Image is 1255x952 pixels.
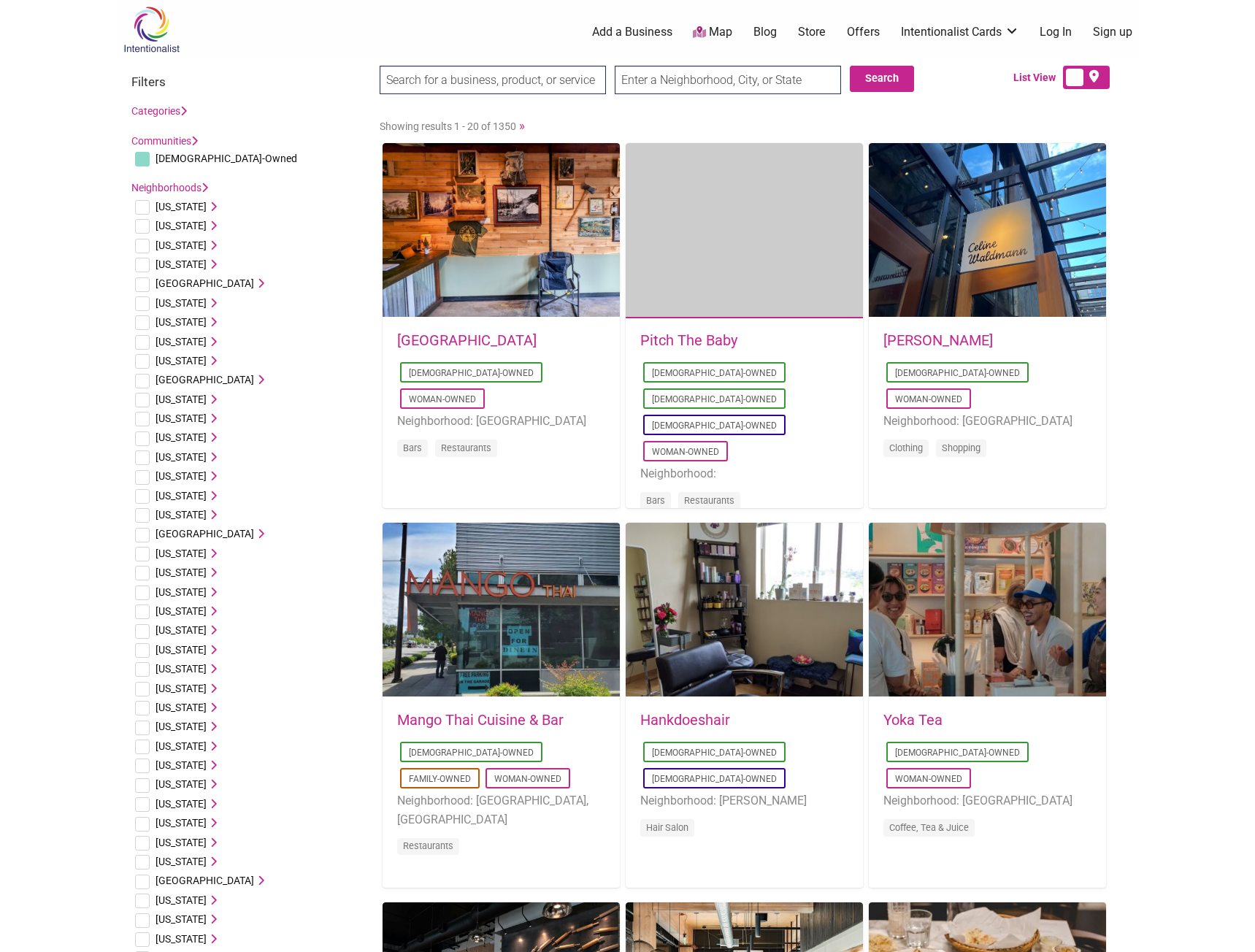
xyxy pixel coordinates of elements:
[156,258,207,270] span: [US_STATE]
[156,201,207,212] span: [US_STATE]
[156,644,207,656] span: [US_STATE]
[156,316,207,328] span: [US_STATE]
[652,748,777,758] a: [DEMOGRAPHIC_DATA]-Owned
[156,894,207,906] span: [US_STATE]
[156,759,207,771] span: [US_STATE]
[403,442,422,453] a: Bars
[156,817,207,829] span: [US_STATE]
[156,798,207,810] span: [US_STATE]
[942,442,980,453] a: Shopping
[156,374,254,385] span: [GEOGRAPHIC_DATA]
[889,442,923,453] a: Clothing
[156,913,207,925] span: [US_STATE]
[850,66,914,92] button: Search
[403,840,453,851] a: Restaurants
[156,586,207,598] span: [US_STATE]
[409,774,471,784] a: Family-Owned
[652,421,777,431] a: [DEMOGRAPHIC_DATA]-Owned
[883,711,943,729] a: Yoka Tea
[156,528,254,540] span: [GEOGRAPHIC_DATA]
[156,336,207,348] span: [US_STATE]
[156,297,207,309] span: [US_STATE]
[895,774,962,784] a: Woman-Owned
[156,663,207,675] span: [US_STATE]
[156,153,297,164] span: [DEMOGRAPHIC_DATA]-Owned
[847,24,880,40] a: Offers
[883,791,1091,810] li: Neighborhood: [GEOGRAPHIC_DATA]
[156,355,207,366] span: [US_STATE]
[895,748,1020,758] a: [DEMOGRAPHIC_DATA]-Owned
[640,711,730,729] a: Hankdoeshair
[895,394,962,404] a: Woman-Owned
[592,24,672,40] a: Add a Business
[753,24,777,40] a: Blog
[1040,24,1072,40] a: Log In
[409,394,476,404] a: Woman-Owned
[409,368,534,378] a: [DEMOGRAPHIC_DATA]-Owned
[156,683,207,694] span: [US_STATE]
[156,856,207,867] span: [US_STATE]
[156,721,207,732] span: [US_STATE]
[441,442,491,453] a: Restaurants
[131,105,187,117] a: Categories
[156,875,254,886] span: [GEOGRAPHIC_DATA]
[883,331,993,349] a: [PERSON_NAME]
[380,66,606,94] input: Search for a business, product, or service
[494,774,561,784] a: Woman-Owned
[156,740,207,752] span: [US_STATE]
[646,495,665,506] a: Bars
[895,368,1020,378] a: [DEMOGRAPHIC_DATA]-Owned
[156,548,207,559] span: [US_STATE]
[397,711,564,729] a: Mango Thai Cuisine & Bar
[889,822,969,833] a: Coffee, Tea & Juice
[652,447,719,457] a: Woman-Owned
[156,412,207,424] span: [US_STATE]
[684,495,734,506] a: Restaurants
[156,394,207,405] span: [US_STATE]
[1093,24,1132,40] a: Sign up
[117,6,186,53] img: Intentionalist
[156,277,254,289] span: [GEOGRAPHIC_DATA]
[640,331,737,349] a: Pitch The Baby
[652,394,777,404] a: [DEMOGRAPHIC_DATA]-Owned
[640,464,848,483] li: Neighborhood:
[156,470,207,482] span: [US_STATE]
[156,567,207,578] span: [US_STATE]
[131,135,198,147] a: Communities
[156,451,207,463] span: [US_STATE]
[1013,70,1063,85] span: List View
[131,182,208,193] a: Neighborhoods
[640,791,848,810] li: Neighborhood: [PERSON_NAME]
[409,748,534,758] a: [DEMOGRAPHIC_DATA]-Owned
[646,822,688,833] a: Hair Salon
[156,490,207,502] span: [US_STATE]
[156,220,207,231] span: [US_STATE]
[380,120,516,132] span: Showing results 1 - 20 of 1350
[156,778,207,790] span: [US_STATE]
[156,624,207,636] span: [US_STATE]
[693,24,732,41] a: Map
[156,239,207,251] span: [US_STATE]
[156,702,207,713] span: [US_STATE]
[156,837,207,848] span: [US_STATE]
[615,66,841,94] input: Enter a Neighborhood, City, or State
[156,509,207,521] span: [US_STATE]
[397,412,605,431] li: Neighborhood: [GEOGRAPHIC_DATA]
[156,605,207,617] span: [US_STATE]
[397,331,537,349] a: [GEOGRAPHIC_DATA]
[652,368,777,378] a: [DEMOGRAPHIC_DATA]-Owned
[156,933,207,945] span: [US_STATE]
[901,24,1019,40] a: Intentionalist Cards
[519,118,525,133] a: »
[798,24,826,40] a: Store
[156,431,207,443] span: [US_STATE]
[652,774,777,784] a: [DEMOGRAPHIC_DATA]-Owned
[883,412,1091,431] li: Neighborhood: [GEOGRAPHIC_DATA]
[397,791,605,829] li: Neighborhood: [GEOGRAPHIC_DATA], [GEOGRAPHIC_DATA]
[131,74,365,89] h3: Filters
